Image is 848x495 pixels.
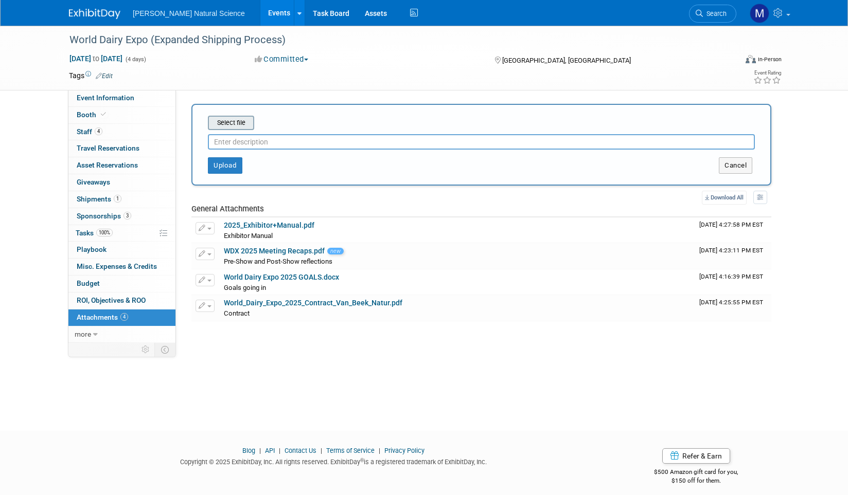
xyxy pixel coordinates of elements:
a: 2025_Exhibitor+Manual.pdf [224,221,314,229]
a: Download All [702,191,747,205]
span: | [318,447,325,454]
a: Giveaways [68,174,175,191]
a: Travel Reservations [68,140,175,157]
td: Tags [69,70,113,81]
img: Meggie Asche [750,4,769,23]
a: Booth [68,107,175,123]
input: Enter description [208,134,755,150]
td: Upload Timestamp [695,295,771,321]
span: ROI, Objectives & ROO [77,296,146,304]
div: World Dairy Expo (Expanded Shipping Process) [66,31,721,49]
span: Exhibitor Manual [224,232,273,240]
span: Staff [77,127,102,136]
button: Cancel [719,157,752,174]
span: 1 [114,195,121,203]
sup: ® [360,457,364,463]
div: $500 Amazon gift card for you, [613,461,780,485]
a: Budget [68,276,175,292]
span: more [75,330,91,338]
td: Upload Timestamp [695,269,771,295]
span: [PERSON_NAME] Natural Science [133,9,245,17]
a: Terms of Service [326,447,375,454]
span: 100% [96,229,113,236]
span: Contract [224,309,250,317]
span: [DATE] [DATE] [69,54,123,63]
a: Blog [242,447,255,454]
a: ROI, Objectives & ROO [68,292,175,309]
td: Toggle Event Tabs [155,343,176,356]
a: World Dairy Expo 2025 GOALS.docx [224,273,339,281]
span: Asset Reservations [77,161,138,169]
span: new [327,248,344,254]
span: Giveaways [77,178,110,186]
span: 4 [120,313,128,321]
span: Upload Timestamp [699,247,763,254]
span: Shipments [77,195,121,203]
button: Committed [251,54,312,65]
span: Budget [77,279,100,287]
span: | [276,447,283,454]
td: Upload Timestamp [695,217,771,243]
a: Attachments4 [68,309,175,326]
span: Event Information [77,94,134,102]
div: Event Format [676,53,782,69]
span: Playbook [77,245,107,253]
a: Playbook [68,242,175,258]
span: Search [703,10,727,17]
span: Upload Timestamp [699,299,763,306]
a: Contact Us [285,447,316,454]
a: Privacy Policy [384,447,425,454]
div: Copyright © 2025 ExhibitDay, Inc. All rights reserved. ExhibitDay is a registered trademark of Ex... [69,455,598,467]
span: Pre-Show and Post-Show reflections [224,258,332,265]
button: Upload [208,157,242,174]
a: Staff4 [68,124,175,140]
div: In-Person [757,56,782,63]
a: Tasks100% [68,225,175,242]
span: Tasks [76,229,113,237]
td: Upload Timestamp [695,243,771,269]
span: | [376,447,383,454]
a: Shipments1 [68,191,175,208]
a: Edit [96,72,113,80]
a: Misc. Expenses & Credits [68,259,175,275]
span: (4 days) [125,56,146,63]
span: Sponsorships [77,212,131,220]
span: Upload Timestamp [699,221,763,228]
span: Goals going in [224,284,266,291]
span: Misc. Expenses & Credits [77,262,157,270]
td: Personalize Event Tab Strip [137,343,155,356]
a: Sponsorships3 [68,208,175,225]
a: more [68,326,175,343]
a: Event Information [68,90,175,106]
img: ExhibitDay [69,9,120,19]
span: [GEOGRAPHIC_DATA], [GEOGRAPHIC_DATA] [502,57,631,64]
span: Attachments [77,313,128,321]
a: WDX 2025 Meeting Recaps.pdf [224,247,325,255]
span: 3 [123,212,131,219]
a: API [265,447,275,454]
span: Travel Reservations [77,144,139,152]
span: Upload Timestamp [699,273,763,280]
span: | [257,447,263,454]
a: Asset Reservations [68,157,175,174]
span: Booth [77,111,108,119]
a: World_Dairy_Expo_2025_Contract_Van_Beek_Natur.pdf [224,299,402,307]
span: 4 [95,127,102,135]
div: $150 off for them. [613,476,780,485]
i: Booth reservation complete [101,112,106,117]
div: Event Rating [753,70,781,76]
span: General Attachments [191,204,264,213]
img: Format-Inperson.png [746,55,756,63]
a: Search [689,5,736,23]
a: Refer & Earn [662,448,730,464]
span: to [91,54,101,63]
